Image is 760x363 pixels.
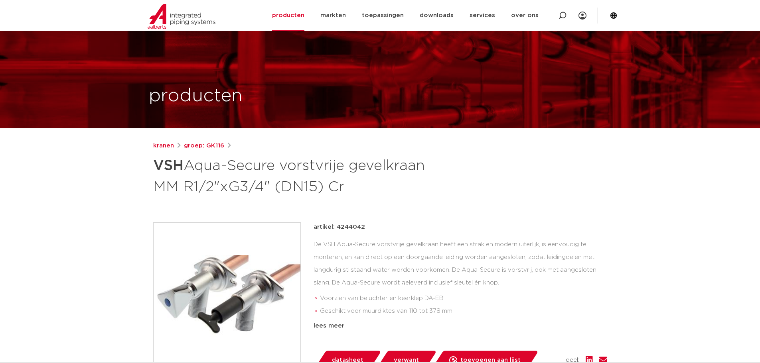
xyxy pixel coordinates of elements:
div: lees meer [314,321,607,331]
div: De VSH Aqua-Secure vorstvrije gevelkraan heeft een strak en modern uiterlijk, is eenvoudig te mon... [314,238,607,318]
a: kranen [153,141,174,151]
li: Voorzien van beluchter en keerklep DA-EB [320,292,607,305]
li: Geschikt voor muurdiktes van 110 tot 378 mm [320,305,607,318]
strong: VSH [153,159,184,173]
p: artikel: 4244042 [314,222,365,232]
h1: Aqua-Secure vorstvrije gevelkraan MM R1/2"xG3/4" (DN15) Cr [153,154,453,197]
h1: producten [149,83,243,109]
a: groep: GK116 [184,141,224,151]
